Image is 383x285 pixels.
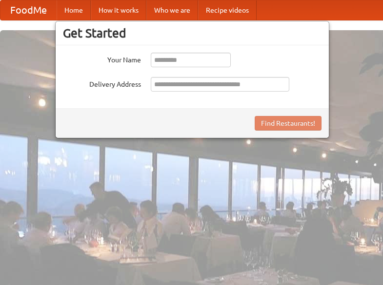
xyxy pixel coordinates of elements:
[146,0,198,20] a: Who we are
[63,53,141,65] label: Your Name
[91,0,146,20] a: How it works
[0,0,57,20] a: FoodMe
[198,0,257,20] a: Recipe videos
[255,116,322,131] button: Find Restaurants!
[63,77,141,89] label: Delivery Address
[63,26,322,40] h3: Get Started
[57,0,91,20] a: Home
